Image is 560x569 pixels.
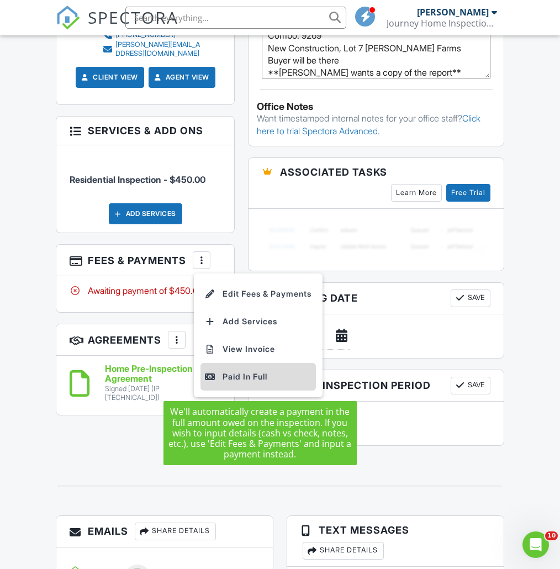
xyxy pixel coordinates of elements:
div: Office Notes [257,101,495,112]
a: Home Pre-Inspection Agreement Signed [DATE] (IP [TECHNICAL_ID]) [105,364,205,402]
a: Client View [80,72,138,83]
p: Want timestamped internal notes for your office staff? [257,112,495,137]
input: Search everything... [125,7,346,29]
h3: Fees & Payments [56,245,234,276]
div: [PERSON_NAME] [417,7,489,18]
a: [PERSON_NAME][EMAIL_ADDRESS][DOMAIN_NAME] [102,40,200,58]
div: Journey Home Inspection Services [387,18,497,29]
input: Select Date [262,410,349,437]
a: Learn More [391,184,442,202]
a: Click here to trial Spectora Advanced. [257,113,480,136]
span: 10 [545,531,558,540]
a: Agent View [152,72,209,83]
button: Save [451,377,490,394]
span: Residential Inspection - $450.00 [70,174,205,185]
h3: Services & Add ons [56,117,234,145]
a: Free Trial [446,184,490,202]
span: End of Inspection Period [280,378,431,393]
h3: Agreements [56,324,234,356]
div: Add Services [109,203,182,224]
div: Awaiting payment of $450.00. [70,284,221,297]
img: The Best Home Inspection Software - Spectora [56,6,80,30]
li: Service: Residential Inspection [70,154,221,194]
span: Associated Tasks [280,165,387,180]
h3: Emails [56,516,273,547]
button: Save [451,289,490,307]
iframe: Intercom live chat [522,531,549,558]
div: Share Details [135,523,216,540]
a: SPECTORA [56,15,178,38]
span: SPECTORA [88,6,178,29]
div: [PERSON_NAME][EMAIL_ADDRESS][DOMAIN_NAME] [115,40,200,58]
img: blurred-tasks-251b60f19c3f713f9215ee2a18cbf2105fc2d72fcd585247cf5e9ec0c957c1dd.png [262,217,490,259]
div: Signed [DATE] (IP [TECHNICAL_ID]) [105,384,205,402]
h6: Home Pre-Inspection Agreement [105,364,205,383]
h3: Text Messages [287,516,504,567]
div: Share Details [303,542,384,560]
textarea: Combo: 9269 New Construction, Lot 7 [PERSON_NAME] Farms Buyer will be there **[PERSON_NAME] wants... [262,23,490,78]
